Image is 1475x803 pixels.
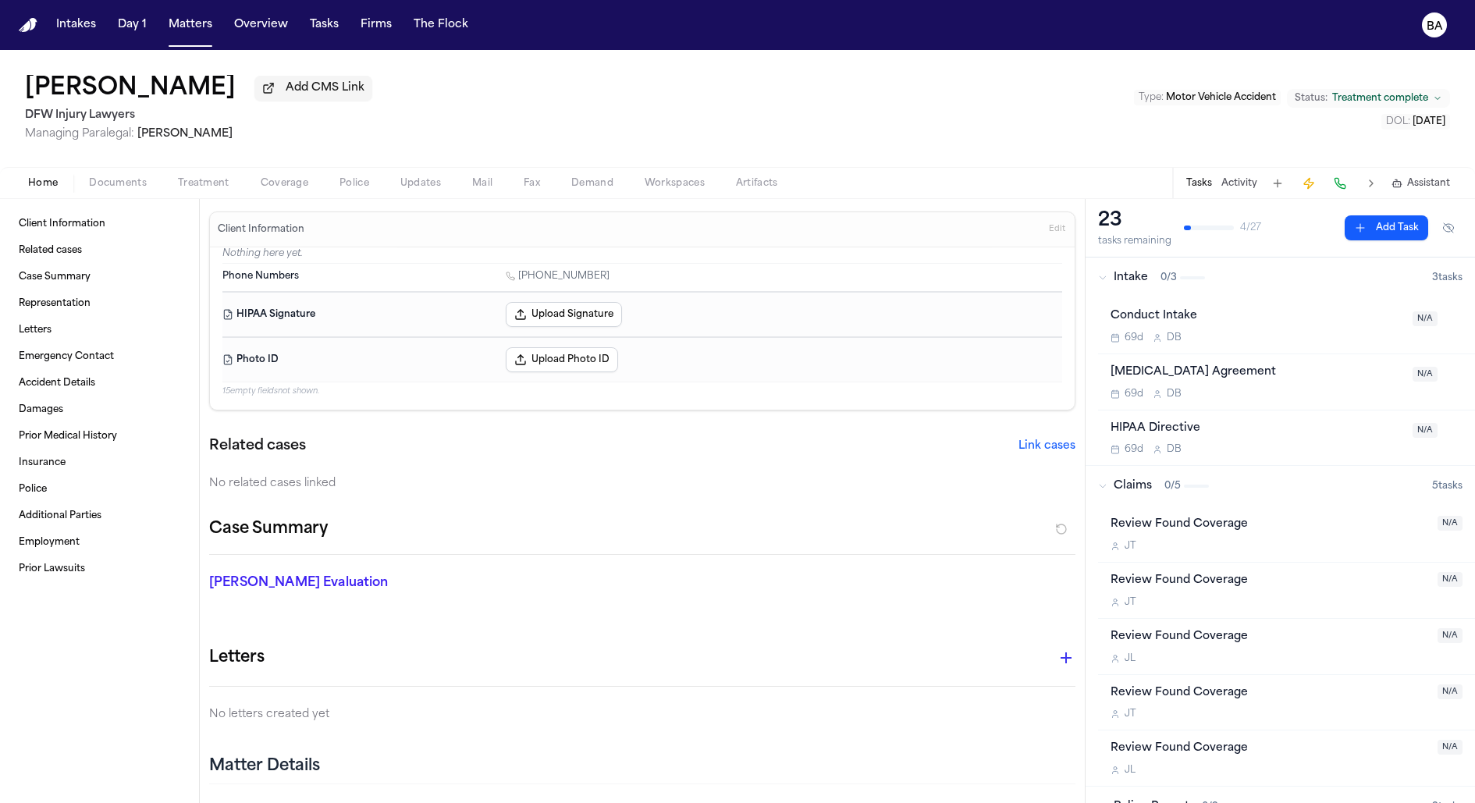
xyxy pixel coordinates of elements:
[1407,177,1450,190] span: Assistant
[506,270,610,282] a: Call 1 (682) 271-7226
[1098,354,1475,410] div: Open task: Retainer Agreement
[222,386,1062,397] p: 15 empty fields not shown.
[1111,684,1428,702] div: Review Found Coverage
[339,177,369,190] span: Police
[209,574,485,592] p: [PERSON_NAME] Evaluation
[1413,311,1438,326] span: N/A
[354,11,398,39] a: Firms
[1287,89,1450,108] button: Change status from Treatment complete
[1413,117,1445,126] span: [DATE]
[1086,258,1475,298] button: Intake0/33tasks
[254,76,372,101] button: Add CMS Link
[1438,572,1463,587] span: N/A
[222,347,496,372] dt: Photo ID
[19,18,37,33] a: Home
[12,556,187,581] a: Prior Lawsuits
[222,302,496,327] dt: HIPAA Signature
[571,177,613,190] span: Demand
[1098,410,1475,466] div: Open task: HIPAA Directive
[228,11,294,39] button: Overview
[506,347,618,372] button: Upload Photo ID
[1139,93,1164,102] span: Type :
[1413,423,1438,438] span: N/A
[261,177,308,190] span: Coverage
[1186,177,1212,190] button: Tasks
[1438,740,1463,755] span: N/A
[1086,466,1475,506] button: Claims0/55tasks
[222,247,1062,263] p: Nothing here yet.
[25,75,236,103] button: Edit matter name
[736,177,778,190] span: Artifacts
[12,450,187,475] a: Insurance
[1044,217,1070,242] button: Edit
[209,476,1075,492] div: No related cases linked
[1438,684,1463,699] span: N/A
[12,503,187,528] a: Additional Parties
[112,11,153,39] button: Day 1
[1125,596,1136,609] span: J T
[178,177,229,190] span: Treatment
[1167,332,1182,344] span: D B
[1391,177,1450,190] button: Assistant
[12,211,187,236] a: Client Information
[1164,480,1181,492] span: 0 / 5
[286,80,364,96] span: Add CMS Link
[407,11,474,39] button: The Flock
[222,270,299,282] span: Phone Numbers
[1432,480,1463,492] span: 5 task s
[1413,367,1438,382] span: N/A
[209,517,328,542] h2: Case Summary
[12,397,187,422] a: Damages
[50,11,102,39] button: Intakes
[1098,208,1171,233] div: 23
[1111,628,1428,646] div: Review Found Coverage
[304,11,345,39] button: Tasks
[1438,628,1463,643] span: N/A
[1125,443,1143,456] span: 69d
[524,177,540,190] span: Fax
[89,177,147,190] span: Documents
[400,177,441,190] span: Updates
[12,530,187,555] a: Employment
[1166,93,1276,102] span: Motor Vehicle Accident
[1111,307,1403,325] div: Conduct Intake
[1167,388,1182,400] span: D B
[1098,730,1475,786] div: Open task: Review Found Coverage
[1298,172,1320,194] button: Create Immediate Task
[1098,675,1475,731] div: Open task: Review Found Coverage
[1125,652,1136,665] span: J L
[1111,516,1428,534] div: Review Found Coverage
[1381,114,1450,130] button: Edit DOL: 2025-06-24
[1114,270,1148,286] span: Intake
[1125,388,1143,400] span: 69d
[1240,222,1261,234] span: 4 / 27
[12,371,187,396] a: Accident Details
[25,128,134,140] span: Managing Paralegal:
[1098,235,1171,247] div: tasks remaining
[472,177,492,190] span: Mail
[1438,516,1463,531] span: N/A
[209,645,265,670] h1: Letters
[12,291,187,316] a: Representation
[1386,117,1410,126] span: DOL :
[1018,439,1075,454] button: Link cases
[209,435,306,457] h2: Related cases
[1111,420,1403,438] div: HIPAA Directive
[1434,215,1463,240] button: Hide completed tasks (⌘⇧H)
[25,75,236,103] h1: [PERSON_NAME]
[25,106,372,125] h2: DFW Injury Lawyers
[1111,740,1428,758] div: Review Found Coverage
[1432,272,1463,284] span: 3 task s
[1098,506,1475,563] div: Open task: Review Found Coverage
[162,11,219,39] a: Matters
[1111,364,1403,382] div: [MEDICAL_DATA] Agreement
[1098,619,1475,675] div: Open task: Review Found Coverage
[137,128,233,140] span: [PERSON_NAME]
[1111,572,1428,590] div: Review Found Coverage
[1167,443,1182,456] span: D B
[12,265,187,290] a: Case Summary
[12,477,187,502] a: Police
